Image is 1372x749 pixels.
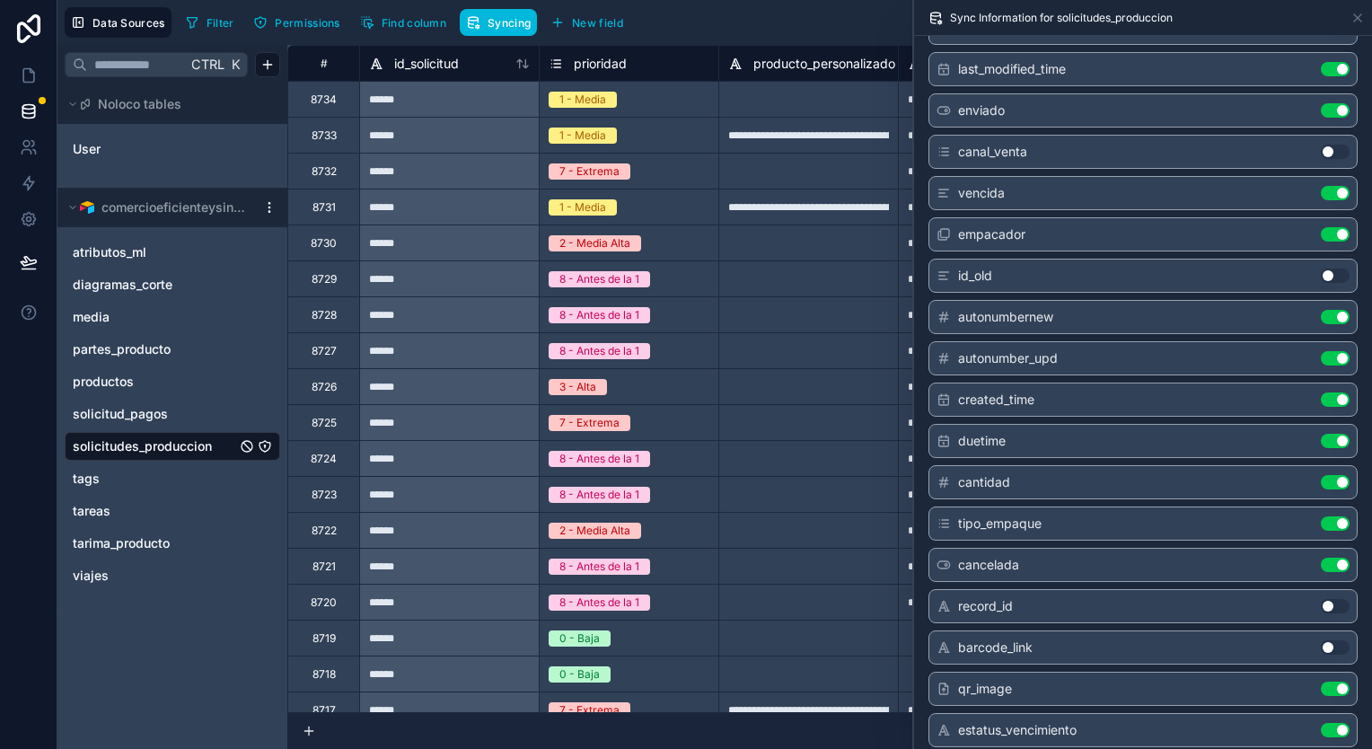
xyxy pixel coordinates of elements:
div: 8725 [312,416,337,430]
div: partes_producto [65,335,280,364]
div: 8729 [312,272,337,286]
div: tags [65,464,280,493]
div: solicitudes_produccion [65,432,280,461]
a: User [73,140,218,158]
div: 7 - Extrema [559,702,620,718]
span: New field [572,16,623,30]
span: canal_venta [958,143,1027,161]
span: autonumber_upd [958,349,1058,367]
span: tipo_empaque [958,515,1042,533]
a: productos [73,373,236,391]
div: 8717 [312,703,336,718]
span: Find column [382,16,446,30]
div: 8723 [312,488,337,502]
div: 8720 [311,595,337,610]
div: 1 - Media [559,128,606,144]
div: 8727 [312,344,337,358]
span: empacador [958,225,1025,243]
span: Syncing [488,16,531,30]
span: productos [73,373,134,391]
span: duetime [958,432,1006,450]
a: partes_producto [73,340,236,358]
span: Data Sources [92,16,165,30]
span: viajes [73,567,109,585]
span: tareas [73,502,110,520]
span: User [73,140,101,158]
span: K [229,58,242,71]
a: tags [73,470,236,488]
a: Syncing [460,9,544,36]
button: Airtable Logocomercioeficienteysingular [65,195,255,220]
span: comercioeficienteysingular [101,198,247,216]
div: atributos_ml [65,238,280,267]
div: 2 - Media Alta [559,523,630,539]
div: 8719 [312,631,336,646]
div: media [65,303,280,331]
span: enviado [958,101,1005,119]
a: tarima_producto [73,534,236,552]
div: 8 - Antes de la 1 [559,343,639,359]
span: prioridad [574,55,627,73]
div: tarima_producto [65,529,280,558]
div: 8 - Antes de la 1 [559,487,639,503]
span: tags [73,470,100,488]
span: solicitud_pagos [73,405,168,423]
button: Find column [354,9,453,36]
div: 8 - Antes de la 1 [559,451,639,467]
span: last_modified_time [958,60,1066,78]
img: Airtable Logo [80,200,94,215]
div: 2 - Media Alta [559,235,630,251]
button: Permissions [247,9,346,36]
a: media [73,308,236,326]
div: 8 - Antes de la 1 [559,595,639,611]
div: tareas [65,497,280,525]
span: cantidad [958,473,1010,491]
div: 1 - Media [559,199,606,216]
button: Syncing [460,9,537,36]
div: 8722 [312,524,337,538]
span: media [73,308,110,326]
div: productos [65,367,280,396]
div: 8 - Antes de la 1 [559,559,639,575]
button: New field [544,9,629,36]
div: 8 - Antes de la 1 [559,307,639,323]
a: solicitud_pagos [73,405,236,423]
div: diagramas_corte [65,270,280,299]
div: 7 - Extrema [559,163,620,180]
a: viajes [73,567,236,585]
span: estatus_vencimiento [958,721,1077,739]
div: viajes [65,561,280,590]
span: Permissions [275,16,339,30]
a: diagramas_corte [73,276,236,294]
span: tarima_producto [73,534,170,552]
span: Ctrl [189,53,226,75]
span: qr_image [958,680,1012,698]
div: 8724 [311,452,337,466]
span: Noloco tables [98,95,181,113]
div: solicitud_pagos [65,400,280,428]
div: 0 - Baja [559,666,600,683]
span: producto_personalizado [753,55,895,73]
span: partes_producto [73,340,171,358]
div: 8733 [312,128,337,143]
div: 8728 [312,308,337,322]
span: atributos_ml [73,243,146,261]
a: Permissions [247,9,353,36]
span: record_id [958,597,1013,615]
button: Filter [179,9,241,36]
div: 0 - Baja [559,630,600,647]
a: atributos_ml [73,243,236,261]
span: Sync Information for solicitudes_produccion [950,11,1173,25]
div: 8718 [312,667,336,682]
div: 3 - Alta [559,379,596,395]
div: 8731 [312,200,336,215]
div: 8732 [312,164,337,179]
div: 8721 [312,560,336,574]
span: autonumbernew [958,308,1053,326]
span: created_time [958,391,1034,409]
span: barcode_link [958,639,1033,656]
span: solicitudes_produccion [73,437,212,455]
div: 8730 [311,236,337,251]
span: vencida [958,184,1005,202]
span: id_solicitud [394,55,459,73]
